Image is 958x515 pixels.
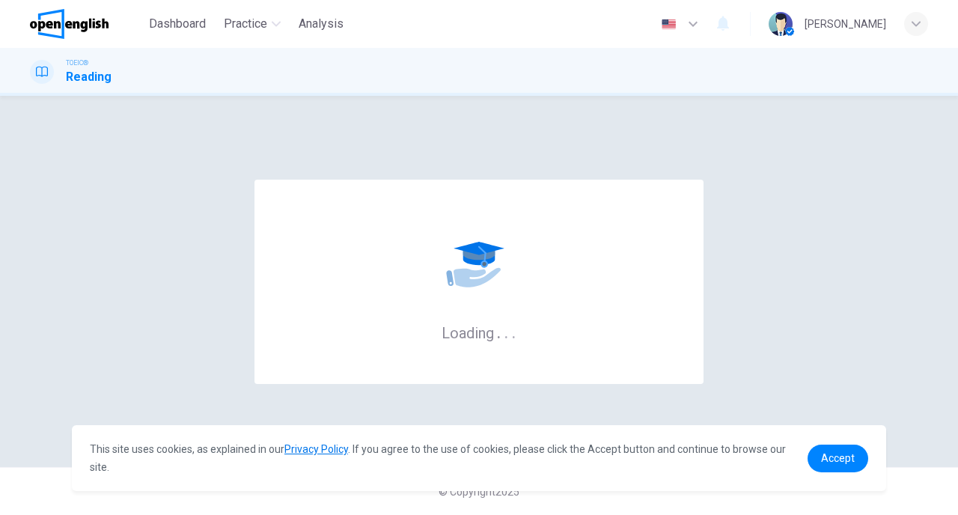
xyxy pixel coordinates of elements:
span: Analysis [299,15,344,33]
button: Practice [218,10,287,37]
span: Dashboard [149,15,206,33]
a: dismiss cookie message [808,445,868,472]
button: Dashboard [143,10,212,37]
div: cookieconsent [72,425,886,491]
span: Accept [821,452,855,464]
img: Profile picture [769,12,793,36]
img: OpenEnglish logo [30,9,109,39]
h6: . [511,319,516,344]
span: Practice [224,15,267,33]
button: Analysis [293,10,350,37]
h6: Loading [442,323,516,342]
img: en [659,19,678,30]
h6: . [496,319,501,344]
span: This site uses cookies, as explained in our . If you agree to the use of cookies, please click th... [90,443,786,473]
span: © Copyright 2025 [439,486,519,498]
h1: Reading [66,68,112,86]
span: TOEIC® [66,58,88,68]
h6: . [504,319,509,344]
div: [PERSON_NAME] [805,15,886,33]
a: Privacy Policy [284,443,348,455]
a: OpenEnglish logo [30,9,143,39]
